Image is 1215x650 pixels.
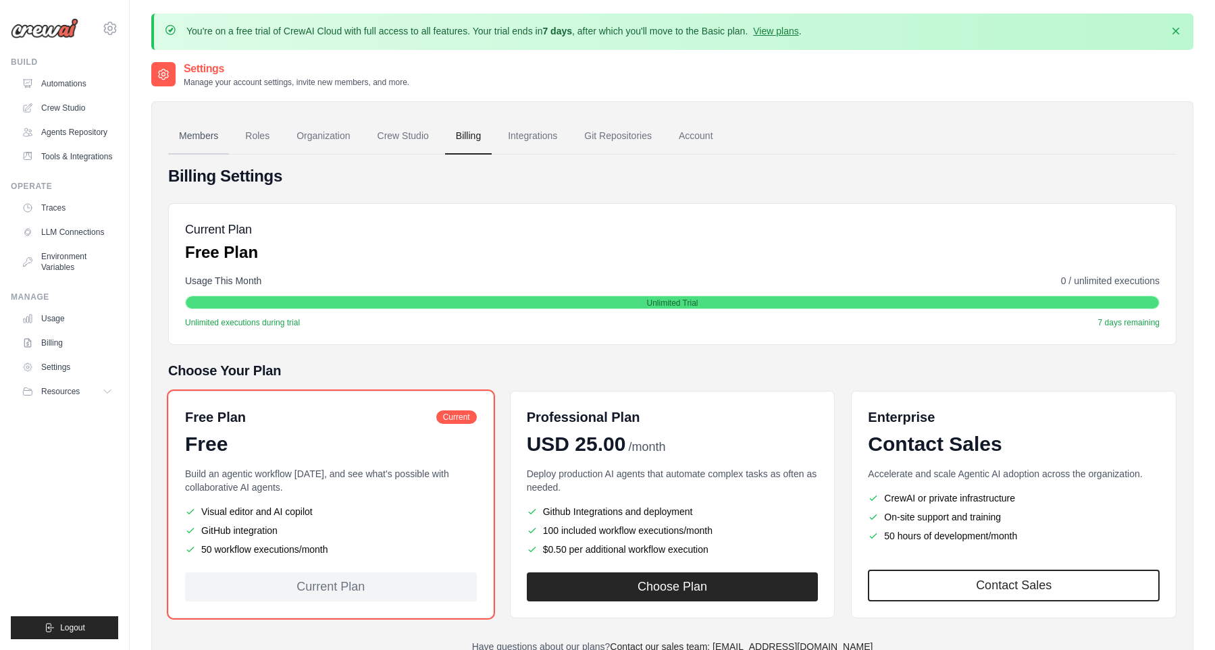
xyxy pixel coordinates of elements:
h4: Billing Settings [168,165,1177,187]
p: You're on a free trial of CrewAI Cloud with full access to all features. Your trial ends in , aft... [186,24,802,38]
a: LLM Connections [16,221,118,243]
a: Traces [16,197,118,219]
h2: Settings [184,61,409,77]
a: Billing [445,118,492,155]
p: Accelerate and scale Agentic AI adoption across the organization. [868,467,1160,481]
p: Free Plan [185,242,258,263]
a: Environment Variables [16,246,118,278]
a: Automations [16,73,118,94]
a: Account [668,118,724,155]
p: Build an agentic workflow [DATE], and see what's possible with collaborative AI agents. [185,467,477,494]
button: Choose Plan [527,572,819,601]
div: Operate [11,181,118,192]
span: USD 25.00 [527,432,626,456]
span: Unlimited Trial [646,298,698,308]
a: View plans [753,26,798,36]
li: GitHub integration [185,524,477,537]
div: Contact Sales [868,432,1160,456]
div: Manage [11,292,118,302]
a: Settings [16,356,118,378]
h5: Choose Your Plan [168,361,1177,380]
li: CrewAI or private infrastructure [868,491,1160,505]
a: Crew Studio [367,118,440,155]
span: 7 days remaining [1098,317,1160,328]
a: Crew Studio [16,97,118,119]
a: Agents Repository [16,121,118,143]
span: /month [628,438,665,456]
span: 0 / unlimited executions [1061,274,1160,288]
p: Manage your account settings, invite new members, and more. [184,77,409,88]
li: Github Integrations and deployment [527,505,819,518]
div: Free [185,432,477,456]
img: Logo [11,18,78,38]
h6: Professional Plan [527,408,640,427]
a: Contact Sales [868,570,1160,601]
a: Git Repositories [573,118,663,155]
button: Logout [11,616,118,639]
a: Usage [16,308,118,329]
li: On-site support and training [868,510,1160,524]
a: Members [168,118,229,155]
a: Integrations [497,118,568,155]
li: $0.50 per additional workflow execution [527,543,819,556]
li: Visual editor and AI copilot [185,505,477,518]
a: Organization [286,118,361,155]
a: Tools & Integrations [16,146,118,167]
strong: 7 days [542,26,572,36]
span: Unlimited executions during trial [185,317,300,328]
li: 50 workflow executions/month [185,543,477,556]
div: Build [11,57,118,67]
span: Usage This Month [185,274,261,288]
a: Billing [16,332,118,354]
a: Roles [234,118,280,155]
button: Resources [16,381,118,402]
h6: Enterprise [868,408,1160,427]
li: 100 included workflow executions/month [527,524,819,537]
span: Logout [60,622,85,633]
h6: Free Plan [185,408,246,427]
p: Deploy production AI agents that automate complex tasks as often as needed. [527,467,819,494]
h5: Current Plan [185,220,258,239]
span: Current [436,410,477,424]
li: 50 hours of development/month [868,529,1160,543]
div: Current Plan [185,572,477,601]
span: Resources [41,386,80,397]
